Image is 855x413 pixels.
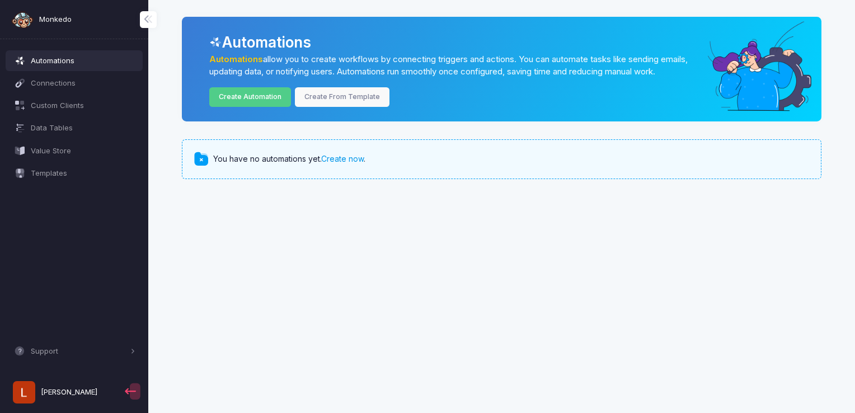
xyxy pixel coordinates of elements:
a: Data Tables [6,118,143,138]
p: allow you to create workflows by connecting triggers and actions. You can automate tasks like sen... [209,53,704,78]
a: Custom Clients [6,96,143,116]
span: Value Store [31,146,135,157]
a: Value Store [6,140,143,161]
a: Automations [6,50,143,71]
a: Create Automation [209,87,292,107]
span: Connections [31,78,135,89]
span: Data Tables [31,123,135,134]
a: Monkedo [11,8,72,31]
a: Templates [6,163,143,183]
span: You have no automations yet. . [213,153,365,165]
span: Monkedo [39,14,72,25]
span: Templates [31,168,135,179]
img: monkedo-logo-dark.png [11,8,34,31]
button: Support [6,341,143,362]
a: Create From Template [295,87,390,107]
a: Connections [6,73,143,93]
img: profile [13,381,35,403]
span: Automations [31,55,135,67]
span: Support [31,346,128,357]
a: [PERSON_NAME] [6,377,123,409]
a: Create now [321,154,364,163]
span: [PERSON_NAME] [41,387,97,398]
a: Automations [209,54,263,64]
span: Custom Clients [31,100,135,111]
div: Automations [209,31,805,53]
